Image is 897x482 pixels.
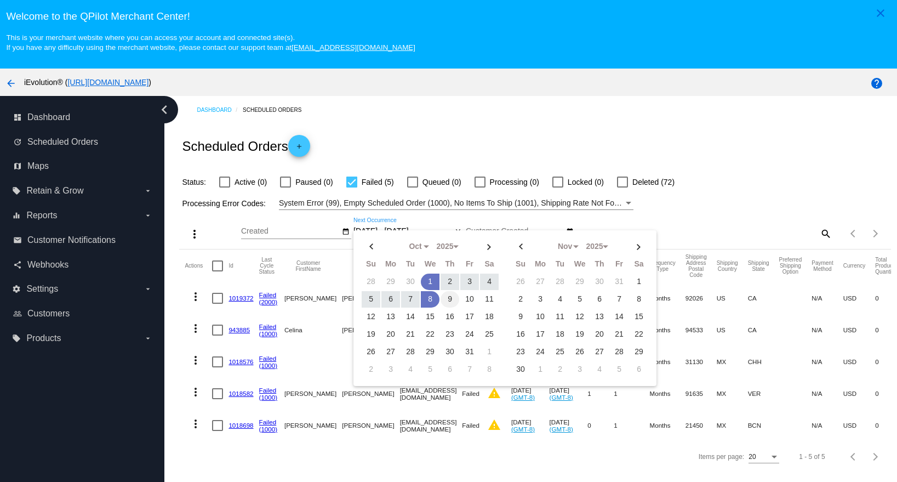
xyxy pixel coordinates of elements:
span: Paused (0) [295,175,333,189]
span: Customer Notifications [27,235,116,245]
a: 1019372 [228,294,253,302]
span: iEvolution® ( ) [24,78,151,87]
span: Failed [462,390,479,397]
span: Retain & Grow [26,186,83,196]
mat-cell: [PERSON_NAME] [284,378,342,410]
a: Failed [259,291,277,298]
a: (GMT-8) [550,426,573,433]
mat-icon: close [874,7,887,20]
input: Created [241,227,340,236]
div: 2025 [581,242,608,251]
input: Next Occurrence [353,227,452,236]
i: equalizer [12,211,21,220]
mat-cell: [PERSON_NAME] [342,314,399,346]
mat-cell: 21450 [685,410,717,441]
mat-cell: 92026 [685,282,717,314]
mat-cell: 94533 [685,314,717,346]
a: (GMT-8) [511,394,535,401]
span: Processing (0) [490,175,539,189]
mat-cell: USD [843,282,876,314]
small: This is your merchant website where you can access your account and connected site(s). If you hav... [6,33,415,52]
mat-cell: [PERSON_NAME] [342,282,399,314]
a: (1000) [259,394,278,401]
mat-cell: N/A [812,346,843,378]
button: Change sorting for PaymentMethod.Type [812,260,833,272]
mat-cell: N/A [812,378,843,410]
mat-cell: USD [843,378,876,410]
a: update Scheduled Orders [13,133,152,151]
div: Oct [402,242,429,251]
mat-cell: Months [650,410,685,441]
a: 1018576 [228,358,253,365]
mat-cell: [PERSON_NAME] [284,282,342,314]
button: Next page [865,446,887,468]
i: share [13,260,22,269]
i: local_offer [12,334,21,343]
mat-cell: USD [843,410,876,441]
a: map Maps [13,157,152,175]
mat-icon: search [819,225,832,242]
mat-icon: more_vert [189,385,202,399]
a: [EMAIL_ADDRESS][DOMAIN_NAME] [292,43,415,52]
button: Change sorting for PreferredShippingOption [779,257,802,275]
a: people_outline Customers [13,305,152,322]
a: 943885 [228,326,250,333]
span: Queued (0) [422,175,461,189]
mat-cell: N/A [812,314,843,346]
a: share Webhooks [13,256,152,274]
span: Status: [182,178,206,186]
mat-cell: 0 [875,378,895,410]
a: Failed [259,387,277,394]
span: Dashboard [27,112,70,122]
mat-cell: BCN [748,410,779,441]
button: Change sorting for CustomerLastName [342,260,390,272]
span: Deleted (72) [632,175,675,189]
mat-cell: 0 [875,410,895,441]
mat-cell: USD [843,346,876,378]
a: Dashboard [197,101,243,118]
span: Reports [26,211,57,220]
mat-icon: close [454,228,462,236]
button: Change sorting for CustomerFirstName [284,260,332,272]
mat-cell: VER [748,378,779,410]
mat-cell: Months [650,378,685,410]
mat-cell: 31130 [685,346,717,378]
mat-cell: CA [748,314,779,346]
mat-cell: US [717,314,748,346]
i: local_offer [12,186,21,195]
mat-cell: USD [843,314,876,346]
mat-cell: [PERSON_NAME] [342,378,399,410]
i: arrow_drop_down [144,186,152,195]
mat-icon: arrow_back [4,77,18,90]
a: (2000) [259,298,278,305]
mat-cell: Months [650,282,685,314]
mat-icon: date_range [342,228,350,236]
mat-cell: [DATE] [550,378,588,410]
mat-cell: [EMAIL_ADDRESS][DOMAIN_NAME] [400,378,462,410]
mat-icon: warning [488,418,501,432]
div: 2025 [431,242,459,251]
i: settings [12,285,21,293]
mat-cell: 0 [875,314,895,346]
span: Settings [26,284,58,294]
button: Change sorting for Id [228,263,233,269]
mat-icon: date_range [566,228,574,236]
mat-cell: N/A [812,282,843,314]
button: Change sorting for FrequencyType [650,260,676,272]
mat-cell: Months [650,346,685,378]
button: Change sorting for LastProcessingCycleId [259,257,275,275]
button: Change sorting for ShippingCountry [717,260,738,272]
mat-icon: warning [488,387,501,400]
mat-cell: [PERSON_NAME] [342,410,399,441]
button: Previous page [843,223,865,245]
mat-icon: add [293,143,306,156]
a: (GMT-8) [511,426,535,433]
span: Products [26,333,61,343]
a: dashboard Dashboard [13,109,152,126]
span: Locked (0) [568,175,604,189]
mat-cell: CHH [748,346,779,378]
span: 20 [749,453,756,461]
mat-icon: more_vert [189,290,202,303]
i: arrow_drop_down [144,334,152,343]
a: (1000) [259,426,278,433]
